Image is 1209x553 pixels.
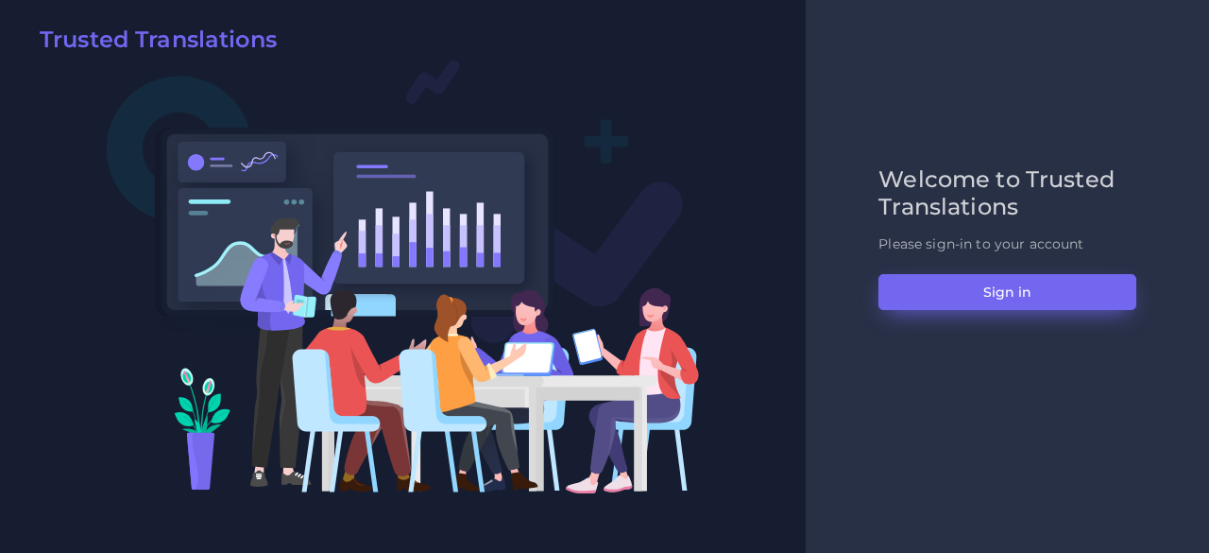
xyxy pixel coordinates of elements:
a: Trusted Translations [26,26,277,60]
p: Please sign-in to your account [878,234,1136,254]
h2: Trusted Translations [40,26,277,54]
button: Sign in [878,274,1136,310]
h2: Welcome to Trusted Translations [878,166,1136,221]
img: Login V2 [106,59,700,494]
